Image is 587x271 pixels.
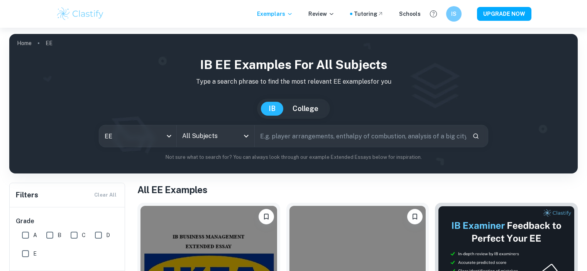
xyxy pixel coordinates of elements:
[407,209,423,224] button: Bookmark
[58,231,61,239] span: B
[446,6,462,22] button: IS
[56,6,105,22] img: Clastify logo
[33,231,37,239] span: A
[46,39,52,47] p: EE
[399,10,421,18] a: Schools
[15,77,572,86] p: Type a search phrase to find the most relevant EE examples for you
[261,102,283,116] button: IB
[259,209,274,224] button: Bookmark
[469,130,482,143] button: Search
[257,10,293,18] p: Exemplars
[99,125,176,147] div: EE
[241,131,252,141] button: Open
[427,7,440,20] button: Help and Feedback
[17,38,32,49] a: Home
[308,10,335,18] p: Review
[354,10,384,18] a: Tutoring
[9,34,578,173] img: profile cover
[33,249,37,258] span: E
[255,125,466,147] input: E.g. player arrangements, enthalpy of combustion, analysis of a big city...
[285,102,326,116] button: College
[477,7,531,21] button: UPGRADE NOW
[16,190,38,200] h6: Filters
[106,231,110,239] span: D
[137,183,578,197] h1: All EE Examples
[16,217,119,226] h6: Grade
[15,56,572,74] h1: IB EE examples for all subjects
[449,10,458,18] h6: IS
[15,153,572,161] p: Not sure what to search for? You can always look through our example Extended Essays below for in...
[82,231,86,239] span: C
